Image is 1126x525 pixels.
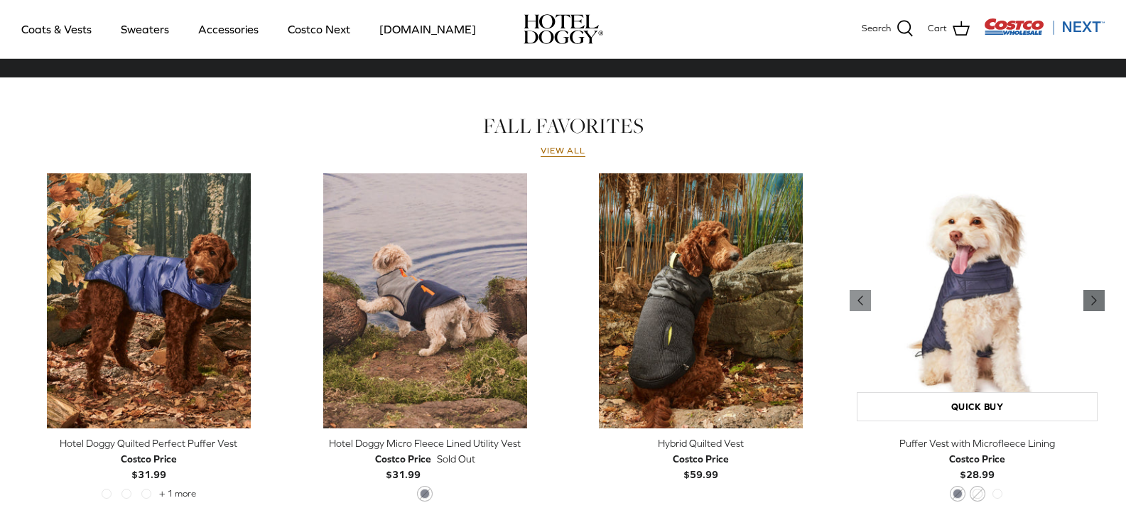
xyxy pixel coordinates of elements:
[185,5,271,53] a: Accessories
[862,20,914,38] a: Search
[298,435,553,451] div: Hotel Doggy Micro Fleece Lined Utility Vest
[121,451,177,467] div: Costco Price
[673,451,729,480] b: $59.99
[857,392,1098,421] a: Quick buy
[1083,290,1105,311] a: Previous
[928,21,947,36] span: Cart
[949,451,1005,467] div: Costco Price
[862,21,891,36] span: Search
[437,451,475,467] span: Sold Out
[541,146,586,157] a: View all
[524,14,603,44] a: hoteldoggy.com hoteldoggycom
[574,435,829,483] a: Hybrid Quilted Vest Costco Price$59.99
[159,489,196,499] span: + 1 more
[928,20,970,38] a: Cart
[673,451,729,467] div: Costco Price
[574,173,829,428] a: Hybrid Quilted Vest
[375,451,431,480] b: $31.99
[108,5,182,53] a: Sweaters
[298,435,553,483] a: Hotel Doggy Micro Fleece Lined Utility Vest Costco Price$31.99 Sold Out
[984,18,1105,36] img: Costco Next
[9,5,104,53] a: Coats & Vests
[367,5,489,53] a: [DOMAIN_NAME]
[21,435,276,451] div: Hotel Doggy Quilted Perfect Puffer Vest
[21,173,276,428] a: Hotel Doggy Quilted Perfect Puffer Vest
[850,435,1105,483] a: Puffer Vest with Microfleece Lining Costco Price$28.99
[949,451,1005,480] b: $28.99
[275,5,363,53] a: Costco Next
[298,173,553,428] a: Hotel Doggy Micro Fleece Lined Utility Vest
[375,451,431,467] div: Costco Price
[121,451,177,480] b: $31.99
[574,435,829,451] div: Hybrid Quilted Vest
[21,435,276,483] a: Hotel Doggy Quilted Perfect Puffer Vest Costco Price$31.99
[984,27,1105,38] a: Visit Costco Next
[524,14,603,44] img: hoteldoggycom
[850,173,1105,428] a: Puffer Vest with Microfleece Lining
[850,435,1105,451] div: Puffer Vest with Microfleece Lining
[850,290,871,311] a: Previous
[483,112,644,140] a: FALL FAVORITES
